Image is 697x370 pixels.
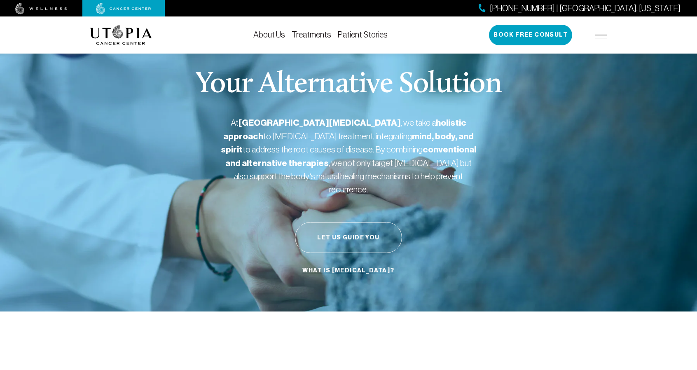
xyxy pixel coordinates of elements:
[15,3,67,14] img: wellness
[300,263,396,279] a: What is [MEDICAL_DATA]?
[338,30,388,39] a: Patient Stories
[489,25,572,45] button: Book Free Consult
[292,30,331,39] a: Treatments
[479,2,681,14] a: [PHONE_NUMBER] | [GEOGRAPHIC_DATA], [US_STATE]
[221,116,476,196] p: At , we take a to [MEDICAL_DATA] treatment, integrating to address the root causes of disease. By...
[595,32,607,38] img: icon-hamburger
[295,222,402,253] button: Let Us Guide You
[90,25,152,45] img: logo
[195,70,501,100] p: Your Alternative Solution
[253,30,285,39] a: About Us
[223,117,466,142] strong: holistic approach
[225,144,476,169] strong: conventional and alternative therapies
[490,2,681,14] span: [PHONE_NUMBER] | [GEOGRAPHIC_DATA], [US_STATE]
[96,3,151,14] img: cancer center
[239,117,401,128] strong: [GEOGRAPHIC_DATA][MEDICAL_DATA]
